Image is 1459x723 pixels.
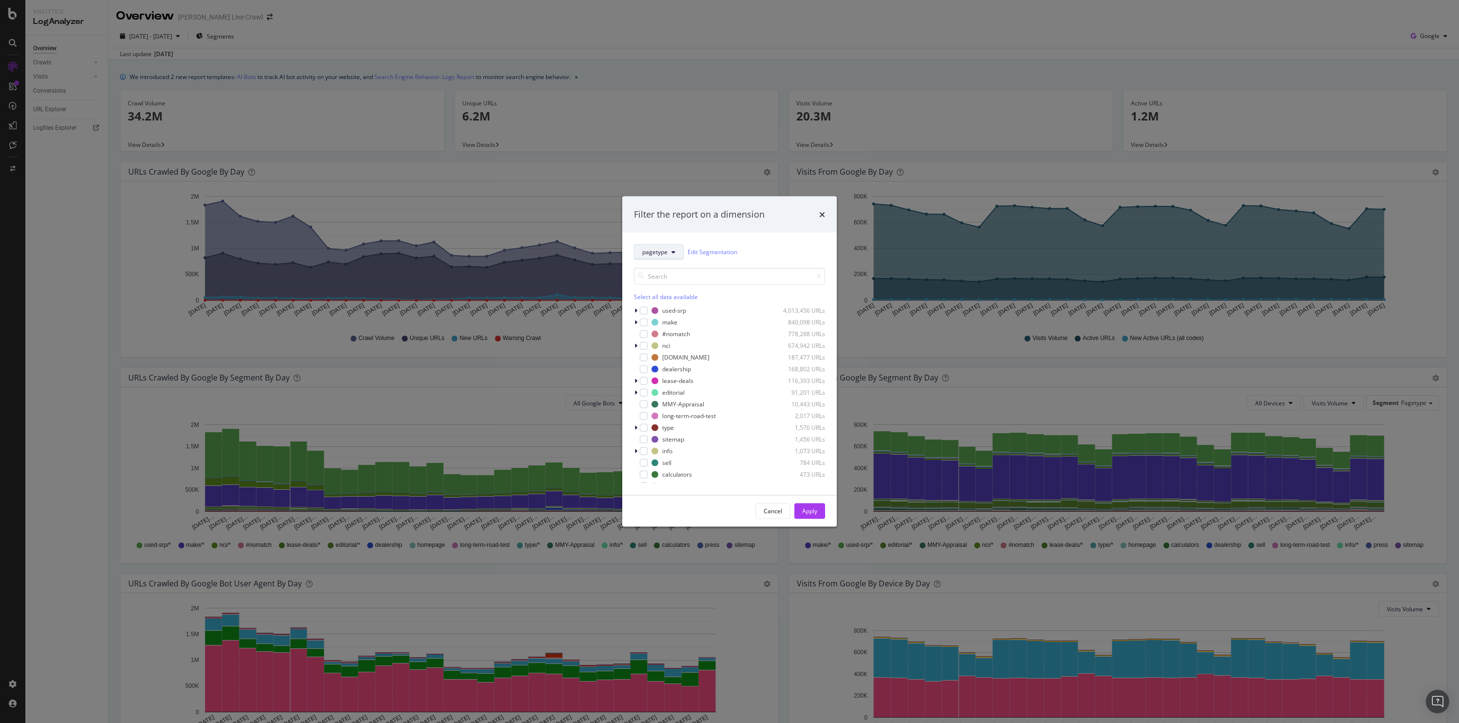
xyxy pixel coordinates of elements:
div: 4,013,456 URLs [777,306,825,315]
div: 2,017 URLs [777,412,825,420]
div: 168,802 URLs [777,365,825,373]
div: 784 URLs [777,459,825,467]
div: sitemap [662,435,684,443]
div: 187,477 URLs [777,353,825,361]
input: Search [634,267,825,284]
a: Edit Segmentation [688,247,737,257]
div: make [662,318,677,326]
div: Apply [802,507,817,515]
div: 1,456 URLs [777,435,825,443]
div: Open Intercom Messenger [1426,690,1449,713]
div: calculators [662,470,692,479]
div: Cancel [764,507,782,515]
button: pagetype [634,244,684,260]
div: Filter the report on a dimension [634,208,765,221]
div: modal [622,197,837,527]
div: editorial [662,388,685,397]
div: 674,942 URLs [777,341,825,350]
div: 1,570 URLs [777,423,825,432]
div: long-term-road-test [662,412,716,420]
div: lease-deals [662,377,693,385]
div: #nomatch [662,330,690,338]
div: 471 URLs [777,482,825,490]
div: used-srp [662,306,686,315]
span: pagetype [642,248,668,256]
div: MMY-Appraisal [662,400,704,408]
div: 473 URLs [777,470,825,479]
div: 840,098 URLs [777,318,825,326]
div: dealership [662,365,691,373]
div: Select all data available [634,292,825,301]
div: info [662,447,672,455]
div: sell [662,459,671,467]
div: homepage [662,482,691,490]
div: 778,288 URLs [777,330,825,338]
div: [DOMAIN_NAME] [662,353,710,361]
div: 10,443 URLs [777,400,825,408]
div: nci [662,341,670,350]
div: 91,201 URLs [777,388,825,397]
div: type [662,423,674,432]
div: 1,073 URLs [777,447,825,455]
button: Apply [794,503,825,519]
div: times [819,208,825,221]
button: Cancel [755,503,790,519]
div: 116,393 URLs [777,377,825,385]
